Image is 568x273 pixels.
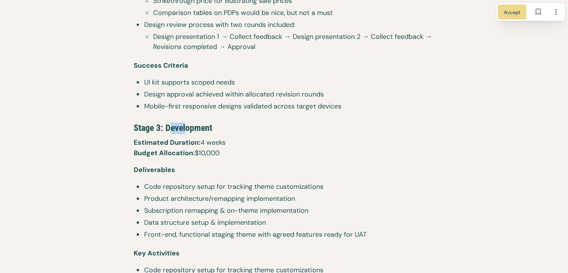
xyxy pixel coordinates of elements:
[134,148,195,157] span: Budget Allocation:
[134,61,188,70] span: Success Criteria
[144,205,434,215] span: Subscription remapping & on-theme implementation
[134,165,175,174] span: Deliverables
[134,138,434,165] p: 4 weeks $10,000
[144,193,434,203] span: Product architecture/remapping implementation
[134,138,201,147] span: Estimated Duration:
[144,77,434,88] span: UI kit supports scoped needs
[144,229,434,239] span: Front-end, functional staging theme with agreed features ready for UAT
[144,217,434,227] span: Data structure setup & implementation
[153,8,434,18] span: Comparison tables on PDPs would be nice, but not a must
[134,123,212,133] span: Stage 3: Development
[504,8,520,16] span: Accept
[144,20,434,30] span: Design review process with two rounds included:
[498,4,526,19] button: Accept
[134,248,180,257] span: Key Activities
[549,4,564,19] button: Page options
[144,101,434,111] span: Mobile-first responsive designs validated across target devices
[144,89,434,99] span: Design approval achieved within allocated revision rounds
[144,181,434,191] span: Code repository setup for tracking theme customizations
[153,32,434,52] span: Design presentation 1 → Collect feedback → Design presentation 2 → Collect feedback → Revisions c...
